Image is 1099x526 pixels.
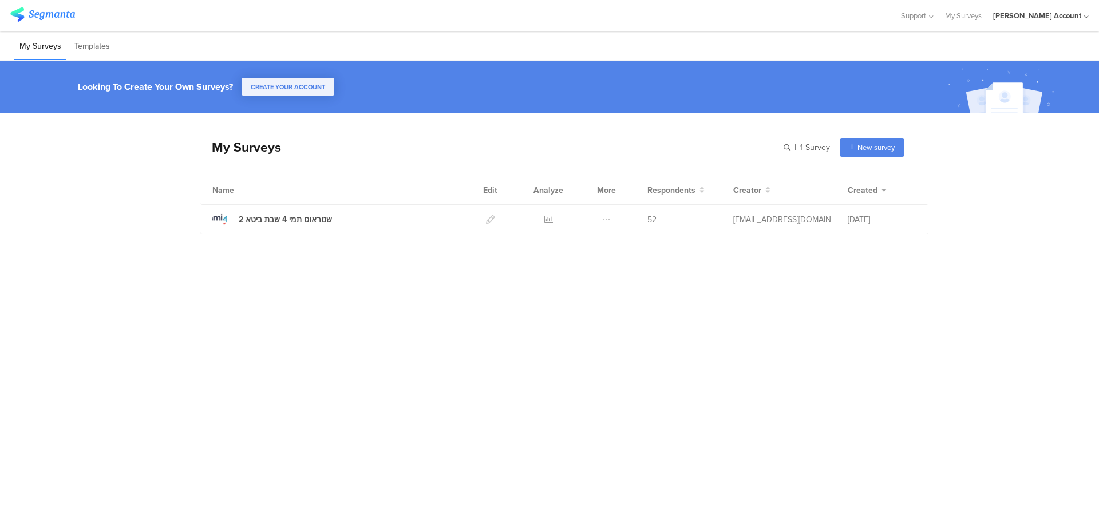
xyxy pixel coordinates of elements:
[647,213,657,226] span: 52
[242,78,334,96] button: CREATE YOUR ACCOUNT
[212,184,281,196] div: Name
[733,184,761,196] span: Creator
[200,137,281,157] div: My Surveys
[848,184,877,196] span: Created
[647,184,695,196] span: Respondents
[78,80,233,93] div: Looking To Create Your Own Surveys?
[251,82,325,92] span: CREATE YOUR ACCOUNT
[944,64,1062,116] img: create_account_image.svg
[733,213,831,226] div: odelya@ifocus-r.com
[10,7,75,22] img: segmanta logo
[993,10,1081,21] div: [PERSON_NAME] Account
[14,33,66,60] li: My Surveys
[594,176,619,204] div: More
[848,184,887,196] button: Created
[733,184,770,196] button: Creator
[531,176,566,204] div: Analyze
[478,176,503,204] div: Edit
[857,142,895,153] span: New survey
[848,213,916,226] div: [DATE]
[800,141,830,153] span: 1 Survey
[647,184,705,196] button: Respondents
[212,212,332,227] a: 2 שטראוס תמי 4 שבת ביטא
[793,141,798,153] span: |
[901,10,926,21] span: Support
[69,33,115,60] li: Templates
[239,213,332,226] div: 2 שטראוס תמי 4 שבת ביטא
